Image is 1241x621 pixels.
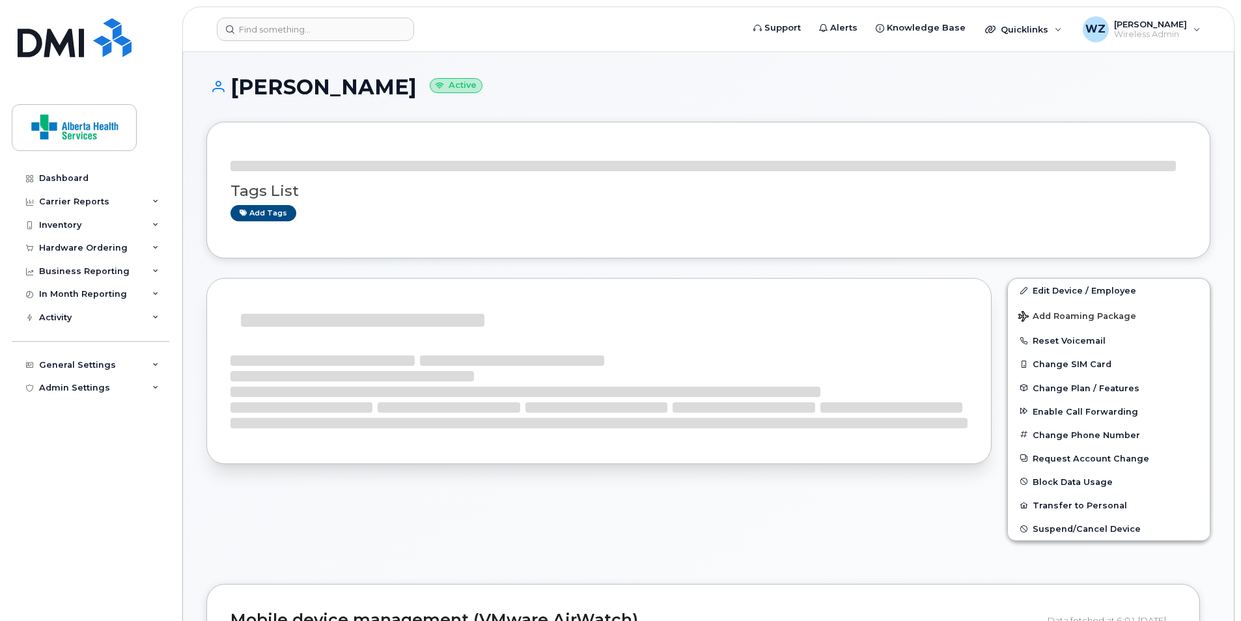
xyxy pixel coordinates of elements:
button: Change SIM Card [1008,352,1210,376]
h1: [PERSON_NAME] [206,76,1210,98]
button: Add Roaming Package [1008,302,1210,329]
span: Suspend/Cancel Device [1033,524,1141,534]
a: Add tags [230,205,296,221]
button: Block Data Usage [1008,470,1210,493]
h3: Tags List [230,183,1186,199]
button: Suspend/Cancel Device [1008,517,1210,540]
button: Change Phone Number [1008,423,1210,447]
span: Enable Call Forwarding [1033,406,1138,416]
button: Transfer to Personal [1008,493,1210,517]
button: Reset Voicemail [1008,329,1210,352]
span: Add Roaming Package [1018,311,1136,324]
button: Change Plan / Features [1008,376,1210,400]
button: Request Account Change [1008,447,1210,470]
button: Enable Call Forwarding [1008,400,1210,423]
a: Edit Device / Employee [1008,279,1210,302]
span: Change Plan / Features [1033,383,1139,393]
small: Active [430,78,482,93]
